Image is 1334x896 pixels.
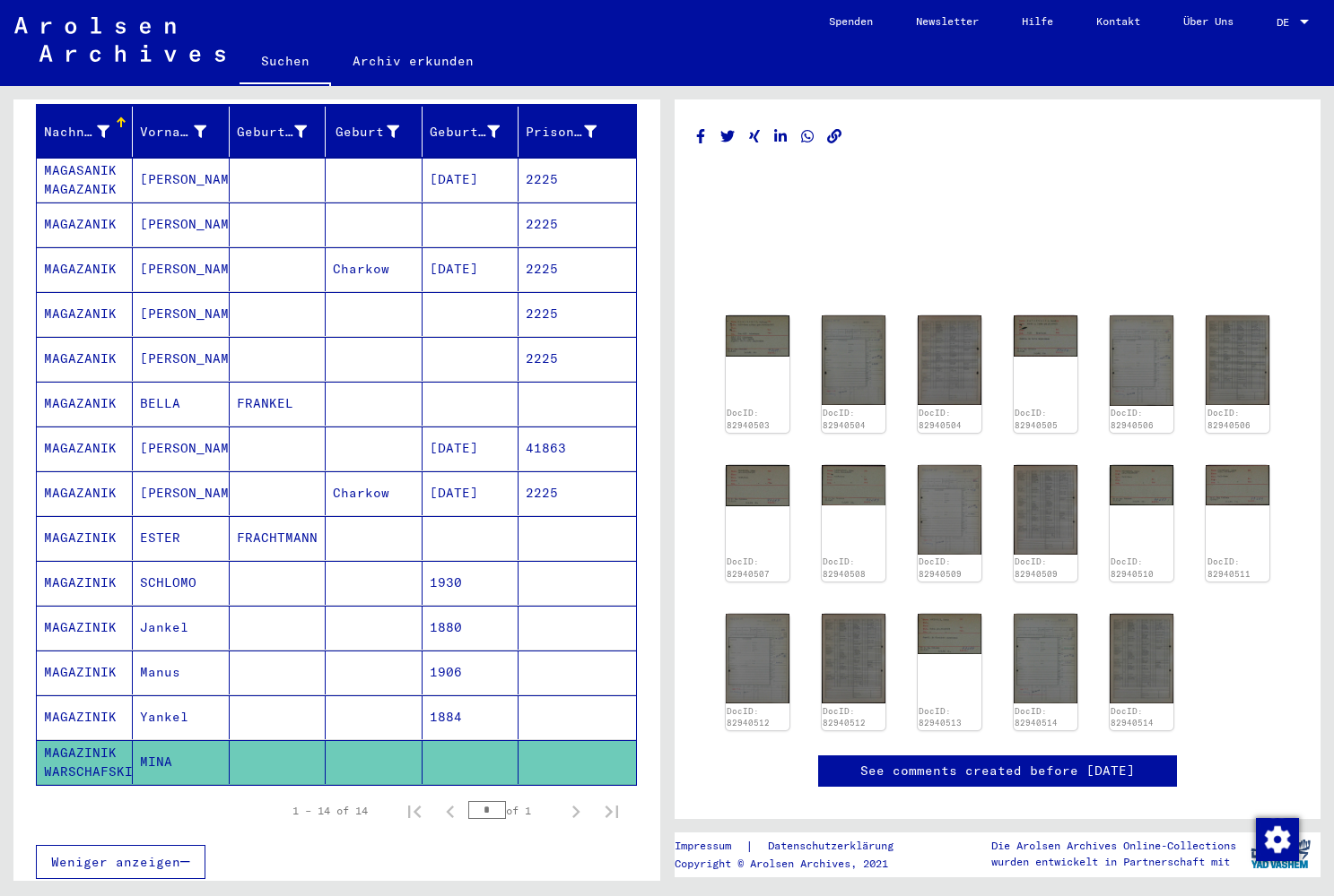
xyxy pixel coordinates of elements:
[1111,408,1154,430] a: DocID: 82940506
[423,471,519,515] mat-cell: [DATE]
[37,337,133,381] mat-cell: MAGAZANIK
[423,426,519,470] mat-cell: [DATE]
[230,382,326,426] mat-cell: FRANKEL
[423,606,519,650] mat-cell: 1880
[240,39,331,86] a: Suchen
[37,382,133,426] mat-cell: MAGAZANIK
[1111,706,1154,728] a: DocID: 82940514
[14,17,225,62] img: Arolsen_neg.svg
[519,158,635,202] mat-cell: 2225
[37,561,133,605] mat-cell: MAGAZINIK
[133,516,229,560] mat-cell: ESTER
[1208,556,1251,579] a: DocID: 82940511
[692,125,711,148] button: Share on Facebook
[37,606,133,650] mat-cell: MAGAZINIK
[519,292,635,336] mat-cell: 2225
[468,802,558,819] div: of 1
[133,382,229,426] mat-cell: BELLA
[1015,706,1058,728] a: DocID: 82940514
[919,706,962,728] a: DocID: 82940513
[594,793,630,829] button: Last page
[37,107,133,157] mat-header-cell: Nachname
[726,315,789,357] img: 001.jpg
[133,606,229,650] mat-cell: Jankel
[919,408,962,430] a: DocID: 82940504
[772,125,790,148] button: Share on LinkedIn
[526,117,618,146] div: Prisoner #
[1206,315,1269,405] img: 002.jpg
[140,123,205,142] div: Vorname
[44,123,109,142] div: Nachname
[918,614,981,654] img: 001.jpg
[140,117,228,146] div: Vorname
[37,471,133,515] mat-cell: MAGAZANIK
[237,123,307,142] div: Geburtsname
[675,856,915,872] p: Copyright © Arolsen Archives, 2021
[1014,614,1077,703] img: 001.jpg
[133,561,229,605] mat-cell: SCHLOMO
[37,740,133,784] mat-cell: MAGAZINIK WARSCHAFSKI
[1110,315,1173,405] img: 001.jpg
[423,107,519,157] mat-header-cell: Geburtsdatum
[1110,465,1173,505] img: 001.jpg
[860,762,1135,780] a: See comments created before [DATE]
[1110,614,1173,703] img: 002.jpg
[726,465,789,506] img: 001.jpg
[519,426,635,470] mat-cell: 41863
[675,837,745,856] a: Impressum
[519,247,635,291] mat-cell: 2225
[430,123,500,142] div: Geburtsdatum
[823,706,866,728] a: DocID: 82940512
[37,247,133,291] mat-cell: MAGAZANIK
[133,158,229,202] mat-cell: [PERSON_NAME]
[519,202,635,246] mat-cell: 2225
[333,123,398,142] div: Geburt‏
[745,125,764,148] button: Share on Xing
[1206,465,1269,506] img: 001.jpg
[37,695,133,739] mat-cell: MAGAZINIK
[991,854,1236,870] p: wurden entwickelt in Partnerschaft mit
[133,740,229,784] mat-cell: MINA
[133,292,229,336] mat-cell: [PERSON_NAME]
[754,837,915,856] a: Datenschutzerklärung
[326,471,422,515] mat-cell: Charkow
[1277,16,1296,29] span: DE
[798,125,817,148] button: Share on WhatsApp
[1014,465,1077,555] img: 002.jpg
[133,650,229,694] mat-cell: Manus
[423,247,519,291] mat-cell: [DATE]
[37,292,133,336] mat-cell: MAGAZANIK
[133,202,229,246] mat-cell: [PERSON_NAME]
[526,123,596,142] div: Prisoner #
[1111,556,1154,579] a: DocID: 82940510
[423,695,519,739] mat-cell: 1884
[423,158,519,202] mat-cell: [DATE]
[333,117,421,146] div: Geburt‏
[397,793,432,829] button: First page
[51,854,180,870] span: Weniger anzeigen
[423,650,519,694] mat-cell: 1906
[1014,315,1077,357] img: 001.jpg
[230,516,326,560] mat-cell: FRACHTMANN
[133,426,229,470] mat-cell: [PERSON_NAME]
[726,614,789,703] img: 001.jpg
[1015,556,1058,579] a: DocID: 82940509
[133,337,229,381] mat-cell: [PERSON_NAME]
[822,315,885,405] img: 001.jpg
[519,471,635,515] mat-cell: 2225
[1015,408,1058,430] a: DocID: 82940505
[44,117,132,146] div: Nachname
[37,516,133,560] mat-cell: MAGAZINIK
[675,837,915,856] div: |
[230,107,326,157] mat-header-cell: Geburtsname
[822,465,885,506] img: 001.jpg
[727,706,770,728] a: DocID: 82940512
[430,117,522,146] div: Geburtsdatum
[37,158,133,202] mat-cell: MAGASANIK MAGAZANIK
[918,465,981,555] img: 001.jpg
[918,315,981,405] img: 002.jpg
[558,793,594,829] button: Next page
[823,408,866,430] a: DocID: 82940504
[133,695,229,739] mat-cell: Yankel
[37,202,133,246] mat-cell: MAGAZANIK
